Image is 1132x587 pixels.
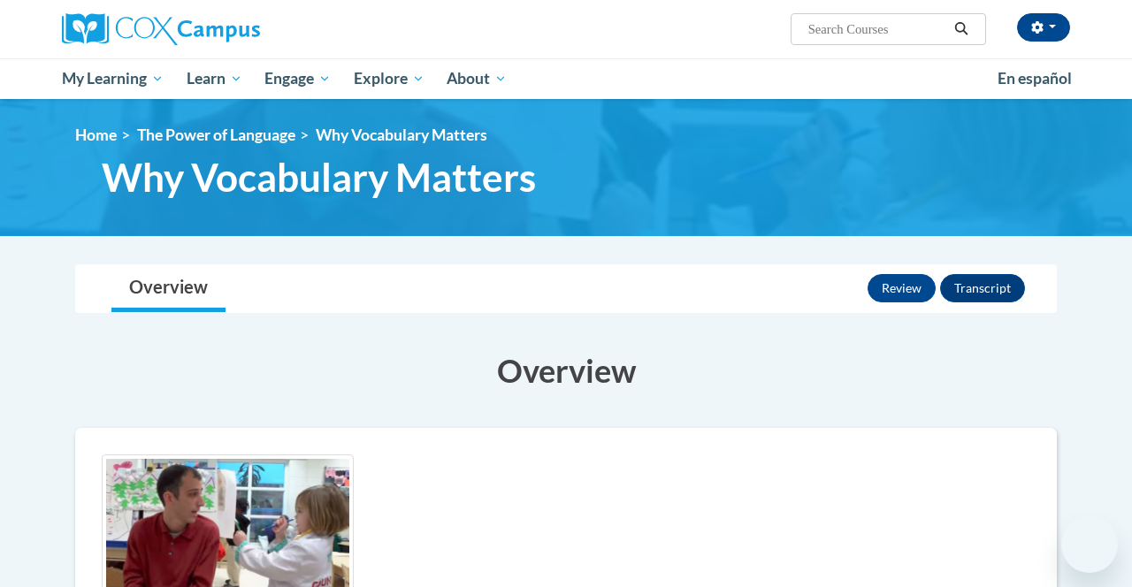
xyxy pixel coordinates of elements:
a: Home [75,126,117,144]
a: Learn [175,58,254,99]
a: The Power of Language [137,126,295,144]
a: Cox Campus [62,13,380,45]
button: Transcript [940,274,1025,302]
a: Explore [342,58,436,99]
button: Review [868,274,936,302]
h3: Overview [75,348,1057,393]
a: En español [986,60,1083,97]
img: Cox Campus [62,13,260,45]
div: Main menu [49,58,1083,99]
button: Account Settings [1017,13,1070,42]
span: Learn [187,68,242,89]
span: Explore [354,68,424,89]
a: My Learning [50,58,175,99]
span: Engage [264,68,331,89]
a: Overview [111,265,226,312]
iframe: Button to launch messaging window [1061,516,1118,573]
span: About [447,68,507,89]
span: En español [998,69,1072,88]
span: Why Vocabulary Matters [102,154,536,201]
span: My Learning [62,68,164,89]
button: Search [948,19,975,40]
input: Search Courses [807,19,948,40]
a: About [436,58,519,99]
span: Why Vocabulary Matters [316,126,487,144]
a: Engage [253,58,342,99]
